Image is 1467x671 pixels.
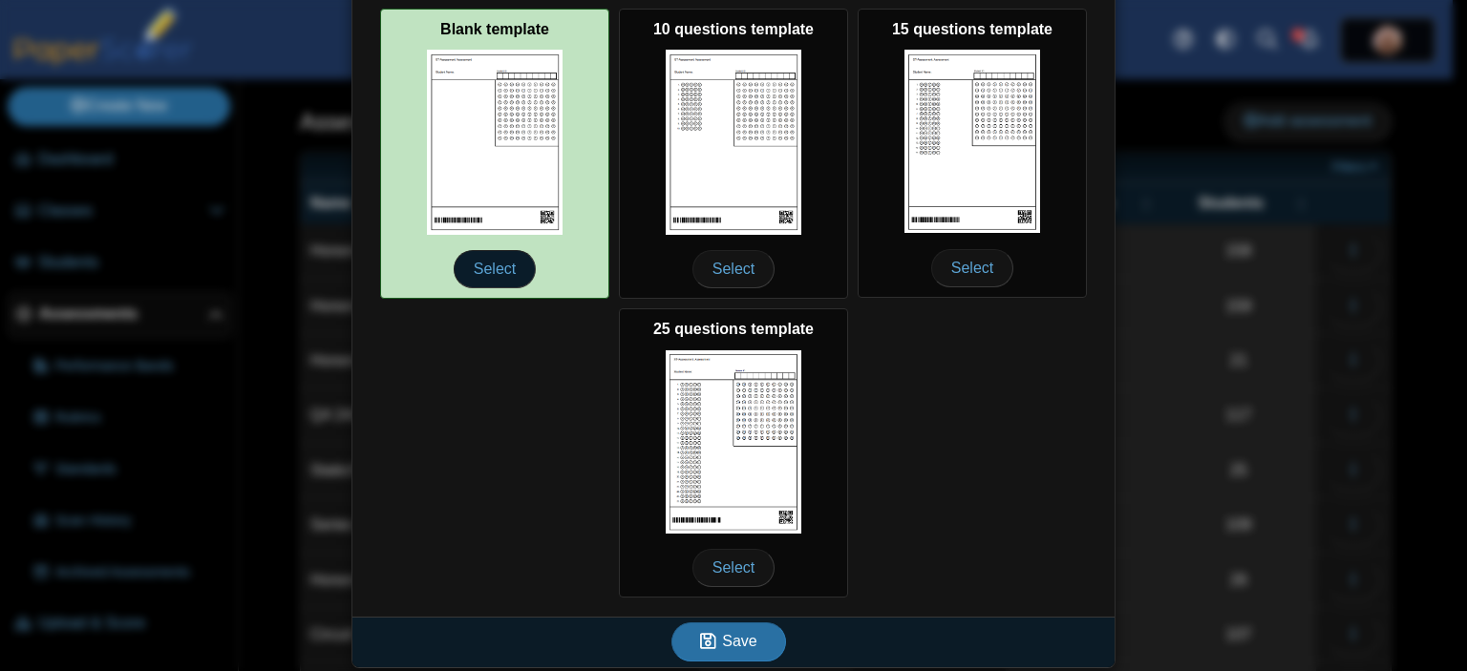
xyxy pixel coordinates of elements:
[722,633,756,649] span: Save
[427,50,563,234] img: scan_sheet_blank.png
[671,622,786,661] button: Save
[666,50,801,234] img: scan_sheet_10_questions.png
[653,321,814,337] b: 25 questions template
[904,50,1040,233] img: scan_sheet_15_questions.png
[440,21,549,37] b: Blank template
[454,250,536,288] span: Select
[692,250,775,288] span: Select
[692,549,775,587] span: Select
[892,21,1052,37] b: 15 questions template
[666,350,801,534] img: scan_sheet_25_questions.png
[653,21,814,37] b: 10 questions template
[931,249,1013,287] span: Select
